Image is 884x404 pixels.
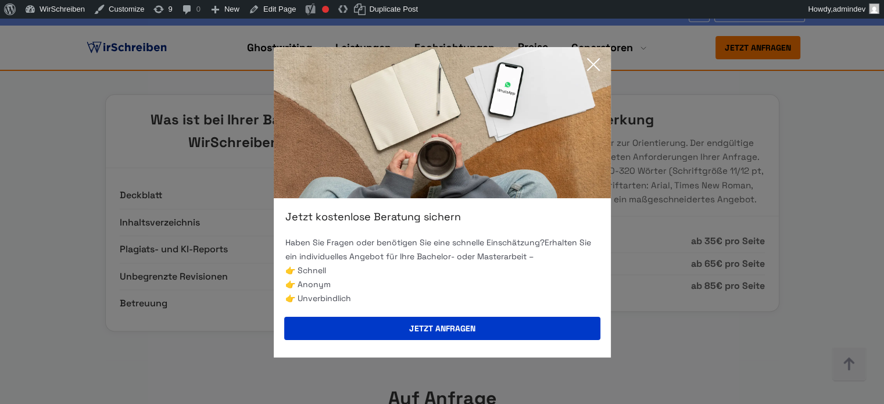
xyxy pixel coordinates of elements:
li: 👉 Unverbindlich [285,291,599,305]
span: admindev [833,5,865,13]
p: Haben Sie Fragen oder benötigen Sie eine schnelle Einschätzung? Erhalten Sie ein individuelles An... [285,235,599,263]
button: Jetzt anfragen [284,317,600,340]
div: Focus keyphrase not set [322,6,329,13]
div: Jetzt kostenlose Beratung sichern [274,210,611,224]
li: 👉 Schnell [285,263,599,277]
li: 👉 Anonym [285,277,599,291]
img: exit [274,47,611,198]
